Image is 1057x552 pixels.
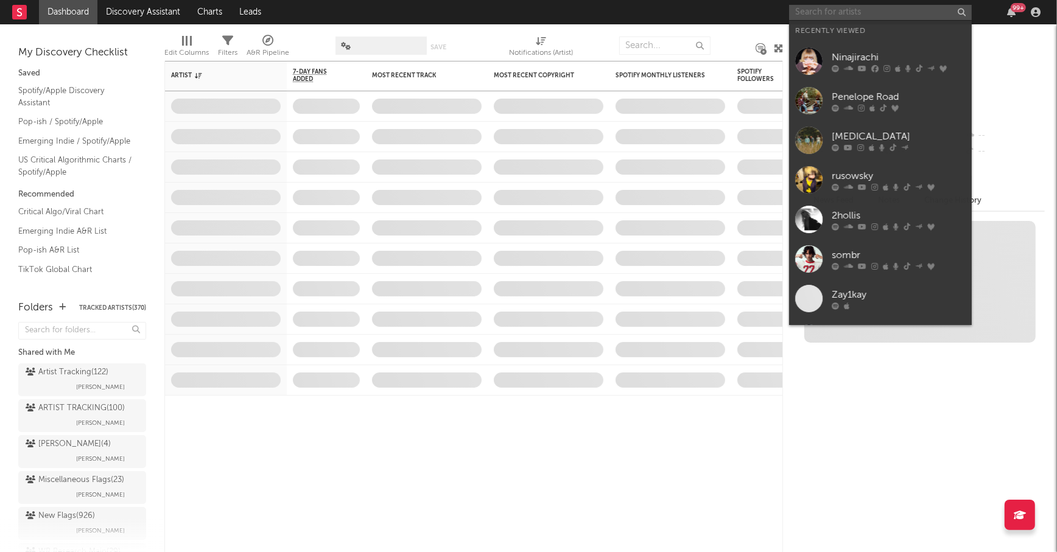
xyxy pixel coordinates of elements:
[18,225,134,238] a: Emerging Indie A&R List
[509,46,573,60] div: Notifications (Artist)
[789,81,972,121] a: Penelope Road
[789,318,972,358] a: [PERSON_NAME]
[18,205,134,218] a: Critical Algo/Viral Chart
[18,187,146,202] div: Recommended
[431,44,447,51] button: Save
[18,84,134,109] a: Spotify/Apple Discovery Assistant
[18,363,146,396] a: Artist Tracking(122)[PERSON_NAME]
[494,72,585,79] div: Most Recent Copyright
[218,46,237,60] div: Filters
[795,24,966,38] div: Recently Viewed
[832,208,966,223] div: 2hollis
[789,200,972,239] a: 2hollis
[18,46,146,60] div: My Discovery Checklist
[619,37,711,55] input: Search...
[964,128,1045,144] div: --
[247,30,289,66] div: A&R Pipeline
[18,301,53,315] div: Folders
[18,471,146,504] a: Miscellaneous Flags(23)[PERSON_NAME]
[832,287,966,302] div: Zay1kay
[171,72,262,79] div: Artist
[26,509,95,523] div: New Flags ( 926 )
[26,473,124,487] div: Miscellaneous Flags ( 23 )
[832,50,966,65] div: Ninajirachi
[372,72,463,79] div: Most Recent Track
[293,68,342,83] span: 7-Day Fans Added
[164,30,209,66] div: Edit Columns
[789,5,972,20] input: Search for artists
[737,68,780,83] div: Spotify Followers
[1007,7,1016,17] button: 99+
[832,169,966,183] div: rusowsky
[218,30,237,66] div: Filters
[18,243,134,257] a: Pop-ish A&R List
[789,279,972,318] a: Zay1kay
[789,121,972,160] a: [MEDICAL_DATA]
[18,346,146,360] div: Shared with Me
[18,435,146,468] a: [PERSON_NAME](4)[PERSON_NAME]
[18,153,134,178] a: US Critical Algorithmic Charts / Spotify/Apple
[76,380,125,394] span: [PERSON_NAME]
[832,129,966,144] div: [MEDICAL_DATA]
[76,523,125,538] span: [PERSON_NAME]
[164,46,209,60] div: Edit Columns
[18,399,146,432] a: ARTIST TRACKING(100)[PERSON_NAME]
[18,322,146,340] input: Search for folders...
[789,239,972,279] a: sombr
[789,41,972,81] a: Ninajirachi
[616,72,707,79] div: Spotify Monthly Listeners
[76,452,125,466] span: [PERSON_NAME]
[18,507,146,540] a: New Flags(926)[PERSON_NAME]
[79,305,146,311] button: Tracked Artists(370)
[76,487,125,502] span: [PERSON_NAME]
[789,160,972,200] a: rusowsky
[18,135,134,148] a: Emerging Indie / Spotify/Apple
[832,89,966,104] div: Penelope Road
[26,365,108,380] div: Artist Tracking ( 122 )
[832,248,966,262] div: sombr
[26,401,125,416] div: ARTIST TRACKING ( 100 )
[509,30,573,66] div: Notifications (Artist)
[18,115,134,128] a: Pop-ish / Spotify/Apple
[247,46,289,60] div: A&R Pipeline
[18,66,146,81] div: Saved
[26,437,111,452] div: [PERSON_NAME] ( 4 )
[18,263,134,276] a: TikTok Global Chart
[76,416,125,430] span: [PERSON_NAME]
[964,144,1045,159] div: --
[1011,3,1026,12] div: 99 +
